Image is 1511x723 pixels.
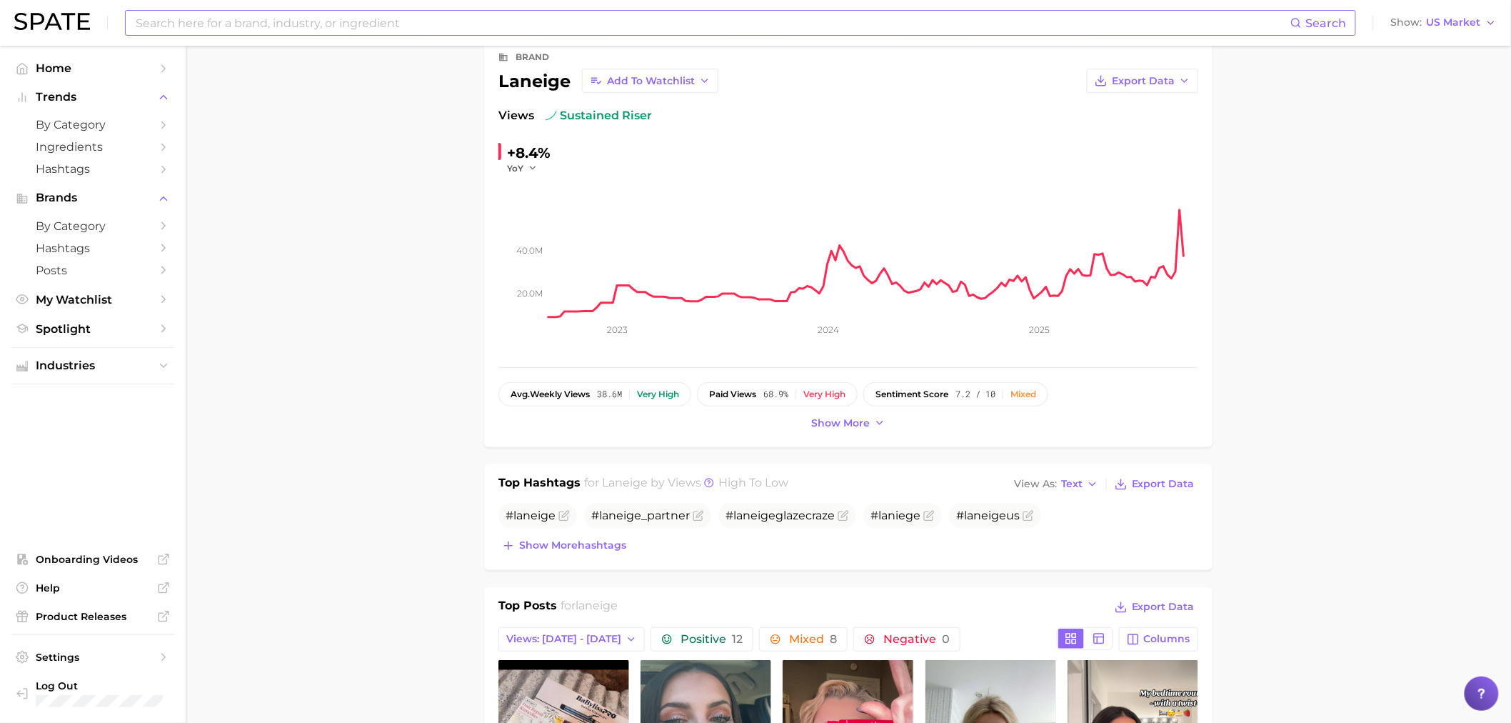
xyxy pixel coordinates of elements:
span: 7.2 / 10 [955,389,995,399]
span: laneige [603,476,648,489]
div: Very high [637,389,679,399]
button: Flag as miscategorized or irrelevant [923,510,935,522]
a: Ingredients [11,136,174,158]
button: Show more [808,414,889,433]
button: Add to Watchlist [582,69,718,93]
a: Log out. Currently logged in with e-mail isabelle.lent@loreal.com. [11,675,174,712]
span: Export Data [1112,75,1175,87]
h1: Top Hashtags [498,474,581,494]
a: Home [11,57,174,79]
span: YoY [507,162,523,174]
span: Text [1061,480,1083,488]
span: Help [36,582,150,594]
a: Posts [11,259,174,281]
span: Positive [681,634,743,645]
tspan: 40.0m [516,245,543,256]
span: sustained riser [546,107,652,124]
button: avg.weekly views38.6mVery high [498,382,691,407]
span: 68.9% [763,389,788,399]
button: paid views68.9%Very high [697,382,858,407]
a: by Category [11,114,174,136]
span: Brands [36,191,150,204]
span: Export Data [1132,478,1195,490]
span: sentiment score [875,389,948,399]
h1: Top Posts [498,597,557,619]
span: # _partner [591,509,690,522]
span: Settings [36,651,150,664]
a: My Watchlist [11,289,174,311]
span: Show [1391,19,1422,26]
span: Hashtags [36,162,150,176]
span: Views: [DATE] - [DATE] [506,633,621,645]
span: #laniege [870,509,920,522]
button: Views: [DATE] - [DATE] [498,627,645,652]
span: laneige [599,509,641,522]
button: Export Data [1111,474,1198,494]
span: Hashtags [36,241,150,255]
span: Log Out [36,679,163,692]
span: laneige [513,509,556,522]
button: ShowUS Market [1387,14,1500,32]
button: YoY [507,162,538,174]
button: Brands [11,187,174,209]
a: by Category [11,215,174,237]
button: Columns [1119,627,1198,652]
tspan: 20.0m [517,288,543,299]
span: paid views [709,389,756,399]
button: View AsText [1010,475,1102,494]
span: Mixed [789,634,837,645]
button: Flag as miscategorized or irrelevant [693,510,704,522]
span: Home [36,61,150,75]
a: Spotlight [11,318,174,340]
button: Show morehashtags [498,536,630,556]
span: Columns [1144,633,1190,645]
h2: for by Views [585,474,789,494]
h2: for [561,597,618,619]
span: # [506,509,556,522]
a: Onboarding Videos [11,549,174,570]
tspan: 2024 [818,324,839,335]
a: Product Releases [11,606,174,627]
span: Search [1306,16,1347,30]
div: laneige [498,69,718,93]
span: # us [956,509,1020,522]
span: Views [498,107,534,124]
button: Industries [11,355,174,377]
span: 12 [732,632,743,646]
span: # glazecraze [726,509,835,522]
span: Show more hashtags [519,539,626,552]
span: View As [1014,480,1057,488]
span: Negative [883,634,950,645]
tspan: 2025 [1030,324,1050,335]
a: Hashtags [11,158,174,180]
img: sustained riser [546,110,557,121]
input: Search here for a brand, industry, or ingredient [134,11,1290,35]
span: Add to Watchlist [607,75,695,87]
div: Mixed [1010,389,1036,399]
a: Settings [11,647,174,668]
span: 0 [942,632,950,646]
span: Posts [36,264,150,277]
span: Ingredients [36,140,150,154]
div: +8.4% [507,141,551,164]
span: weekly views [511,389,590,399]
span: Show more [811,417,870,429]
button: Export Data [1111,597,1198,617]
tspan: 2023 [607,324,628,335]
span: high to low [719,476,789,489]
span: Product Releases [36,610,150,623]
button: Trends [11,86,174,108]
abbr: average [511,389,530,399]
span: My Watchlist [36,293,150,306]
span: laneige [576,599,618,612]
a: Hashtags [11,237,174,259]
button: Flag as miscategorized or irrelevant [1023,510,1034,522]
span: by Category [36,219,150,233]
button: sentiment score7.2 / 10Mixed [863,382,1048,407]
span: Onboarding Videos [36,553,150,566]
span: by Category [36,118,150,131]
div: Very high [803,389,845,399]
span: 38.6m [597,389,622,399]
div: brand [516,49,549,66]
span: laneige [964,509,1006,522]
